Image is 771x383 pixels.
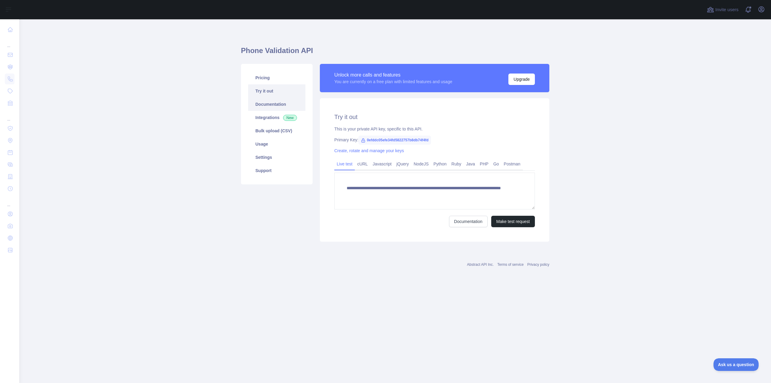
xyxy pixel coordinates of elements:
a: Usage [248,137,305,151]
a: Privacy policy [527,262,549,267]
a: Ruby [449,159,464,169]
div: You are currently on a free plan with limited features and usage [334,79,452,85]
a: Abstract API Inc. [467,262,494,267]
a: Try it out [248,84,305,98]
button: Invite users [706,5,740,14]
div: Unlock more calls and features [334,71,452,79]
a: Bulk upload (CSV) [248,124,305,137]
a: Java [464,159,478,169]
span: New [283,115,297,121]
a: jQuery [394,159,411,169]
a: Documentation [248,98,305,111]
span: 0efddc05efe34fd5822757b8db74f4fd [358,136,431,145]
a: Documentation [449,216,488,227]
a: Pricing [248,71,305,84]
a: NodeJS [411,159,431,169]
button: Make test request [491,216,535,227]
a: Integrations New [248,111,305,124]
a: cURL [355,159,370,169]
h2: Try it out [334,113,535,121]
div: ... [5,195,14,207]
a: Support [248,164,305,177]
a: Python [431,159,449,169]
a: PHP [477,159,491,169]
a: Javascript [370,159,394,169]
div: ... [5,36,14,48]
h1: Phone Validation API [241,46,549,60]
div: Primary Key: [334,137,535,143]
a: Postman [501,159,523,169]
button: Upgrade [508,74,535,85]
div: This is your private API key, specific to this API. [334,126,535,132]
a: Create, rotate and manage your keys [334,148,404,153]
iframe: Toggle Customer Support [713,358,759,371]
span: Invite users [715,6,738,13]
a: Terms of service [497,262,523,267]
a: Settings [248,151,305,164]
a: Live test [334,159,355,169]
a: Go [491,159,501,169]
div: ... [5,110,14,122]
